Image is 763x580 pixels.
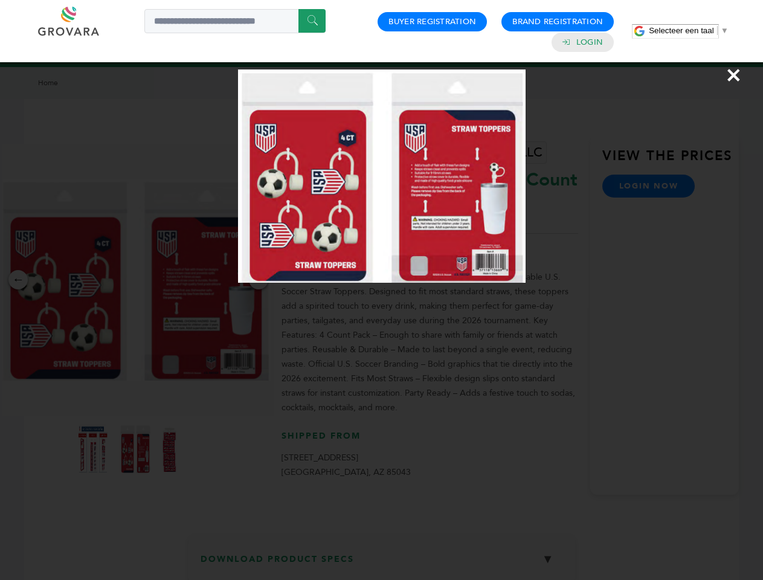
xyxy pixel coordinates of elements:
[144,9,326,33] input: Search a product or brand...
[726,58,742,92] span: ×
[717,26,718,35] span: ​
[721,26,729,35] span: ▼
[512,16,603,27] a: Brand Registration
[388,16,476,27] a: Buyer Registration
[649,26,729,35] a: Selecteer een taal​
[649,26,713,35] span: Selecteer een taal
[238,69,526,283] img: Image Preview
[576,37,603,48] a: Login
